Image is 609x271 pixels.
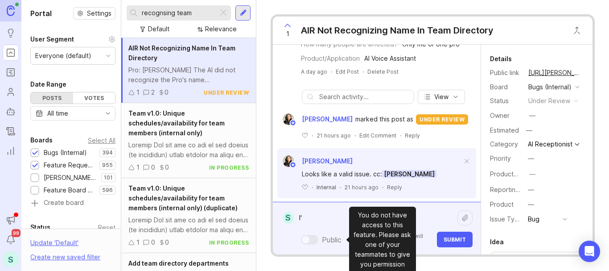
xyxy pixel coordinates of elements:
div: Looks like a valid issue. cc: [302,169,462,179]
div: — [528,200,534,209]
div: AIR Not Recognizing Name In Team Directory [301,24,494,37]
button: Notifications [3,232,19,248]
span: 21 hours ago [317,132,351,139]
label: Priority [490,154,511,162]
img: Ysabelle Eugenio [283,155,294,167]
div: Posts [31,92,73,104]
div: All time [47,108,68,118]
div: 0 [151,238,155,247]
div: — [528,154,534,163]
p: 394 [102,149,113,156]
div: Loremip Dol sit ame co adi el sed doeius (te incididun) utlab etdolor ma aliqu en adm veniam (qui... [128,140,249,160]
div: Reply [387,183,402,191]
div: Delete Post [367,68,399,75]
div: Status [490,96,521,106]
div: · [362,68,364,75]
div: 0 [151,163,155,172]
a: Create board [30,200,115,208]
div: 2 [151,88,155,97]
div: 1 [136,88,140,97]
div: · [331,68,332,75]
div: — [523,125,535,136]
a: Portal [3,45,19,61]
div: under review [204,89,249,96]
div: — [529,169,535,179]
label: Product [490,200,514,208]
a: Users [3,84,19,100]
div: User Segment [30,34,74,45]
button: Close button [568,21,586,39]
div: Public link [490,68,521,78]
div: Everyone (default) [35,51,91,61]
div: under review [528,96,570,106]
div: Board [490,82,521,92]
span: [PERSON_NAME] [302,157,353,165]
svg: toggle icon [101,110,115,117]
div: — [529,111,535,121]
div: 0 [165,163,169,172]
div: 0 [165,88,169,97]
div: S [283,212,294,224]
div: Internal [317,183,336,191]
div: Create new saved filter [30,252,100,262]
a: A day ago [301,68,327,75]
div: Edit Comment [359,132,396,139]
a: AIR Not Recognizing Name In Team DirectoryPro: [PERSON_NAME] The AI did not recognize the Pro's n... [121,38,256,103]
img: Canny Home [7,5,15,16]
div: Loremip Dol sit ame co adi el sed doeius (te incididun) utlab etdolor ma aliqu en adm veniam (qui... [128,215,249,235]
span: Submit [444,236,466,243]
div: AI Voice Assistant [364,54,416,63]
div: Feature Board Sandbox [DATE] [44,185,95,195]
div: Edit Post [336,68,359,75]
div: Open Intercom Messenger [579,241,600,262]
div: in progress [209,164,249,171]
div: Date Range [30,79,66,90]
a: Ysabelle Eugenio[PERSON_NAME] [277,155,353,167]
div: Feature Requests (Internal) [44,160,95,170]
div: Estimated [490,127,519,133]
div: Reply [405,132,420,139]
div: · [400,132,401,139]
button: Settings [73,7,115,20]
span: 99 [12,229,21,237]
div: · [354,132,356,139]
div: AI Receptionist [528,141,572,147]
div: Bugs (Internal) [44,148,87,158]
a: Ysabelle Eugenio[PERSON_NAME] [277,113,355,125]
span: Add team directory departments [128,259,229,267]
img: Ysabelle Eugenio [283,113,294,125]
label: ProductboardID [490,170,537,178]
button: S [3,251,19,267]
div: Bug [528,214,539,224]
input: Search... [142,8,214,18]
img: member badge [290,120,296,126]
a: Changelog [3,123,19,139]
h1: Portal [30,8,52,19]
div: Boards [30,135,53,146]
div: 1 [136,238,140,247]
div: Pro: [PERSON_NAME] The AI did not recognize the Pro's name [PERSON_NAME], and instead told the ca... [128,65,249,85]
div: Bugs (Internal) [528,82,572,92]
div: Status [30,222,50,233]
span: marked this post as [355,114,413,124]
button: ProductboardID [527,168,538,180]
div: Select All [88,138,115,143]
div: 0 [165,238,169,247]
img: member badge [290,162,296,168]
div: Reset [98,225,115,230]
input: Search activity... [319,92,409,102]
button: Announcements [3,212,19,228]
label: Reporting Team [490,186,538,193]
div: under review [416,114,468,125]
div: · [312,183,313,191]
a: Team v1.0: Unique schedules/availability for team members (internal only) (duplicate)Loremip Dol ... [121,178,256,253]
div: Votes [73,92,115,104]
div: Idea [490,237,504,247]
div: Default [148,24,169,34]
div: — [528,185,534,195]
a: [URL][PERSON_NAME] [526,67,584,79]
div: · [340,183,341,191]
